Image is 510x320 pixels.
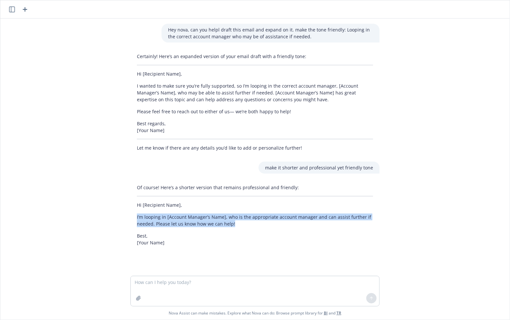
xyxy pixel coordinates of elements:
p: Please feel free to reach out to either of us— we’re both happy to help! [137,108,373,115]
p: Hey nova, can you helpl draft this email and expand on it. make the tone friendly: Looping in the... [168,26,373,40]
p: Best, [Your Name] [137,232,373,246]
p: I wanted to make sure you’re fully supported, so I’m looping in the correct account manager, [Acc... [137,82,373,103]
a: TR [336,310,341,316]
p: Hi [Recipient Name], [137,202,373,208]
span: Nova Assist can make mistakes. Explore what Nova can do: Browse prompt library for and [3,306,507,320]
p: Hi [Recipient Name], [137,70,373,77]
p: I’m looping in [Account Manager’s Name], who is the appropriate account manager and can assist fu... [137,214,373,227]
p: Certainly! Here’s an expanded version of your email draft with a friendly tone: [137,53,373,60]
p: Let me know if there are any details you’d like to add or personalize further! [137,144,373,151]
p: Best regards, [Your Name] [137,120,373,134]
p: make it shorter and professional yet friendly tone [265,164,373,171]
a: BI [324,310,328,316]
p: Of course! Here’s a shorter version that remains professional and friendly: [137,184,373,191]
